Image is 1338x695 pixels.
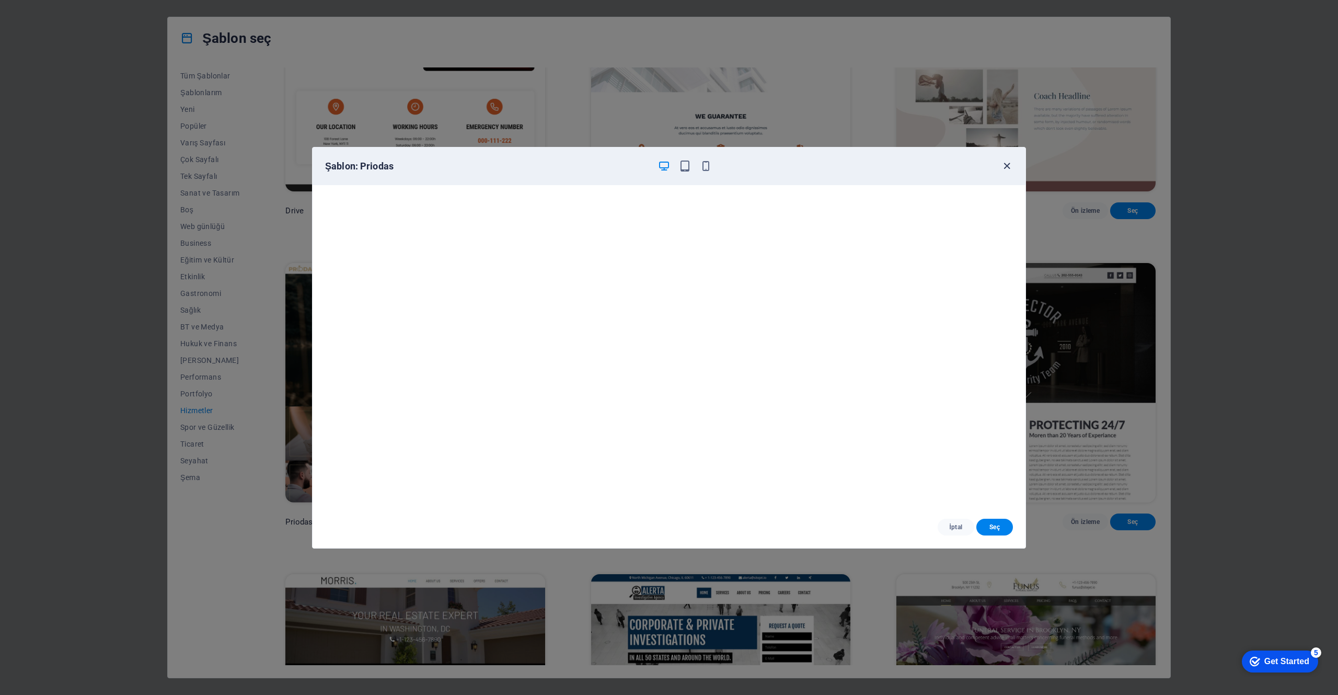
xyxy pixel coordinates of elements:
h6: Şablon: Priodas [325,160,649,173]
button: Seç [976,519,1013,536]
div: 5 [77,2,88,13]
span: Seç [985,523,1005,531]
span: İptal [946,523,966,531]
button: İptal [938,519,974,536]
div: Get Started 5 items remaining, 0% complete [8,5,85,27]
div: Get Started [31,12,76,21]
